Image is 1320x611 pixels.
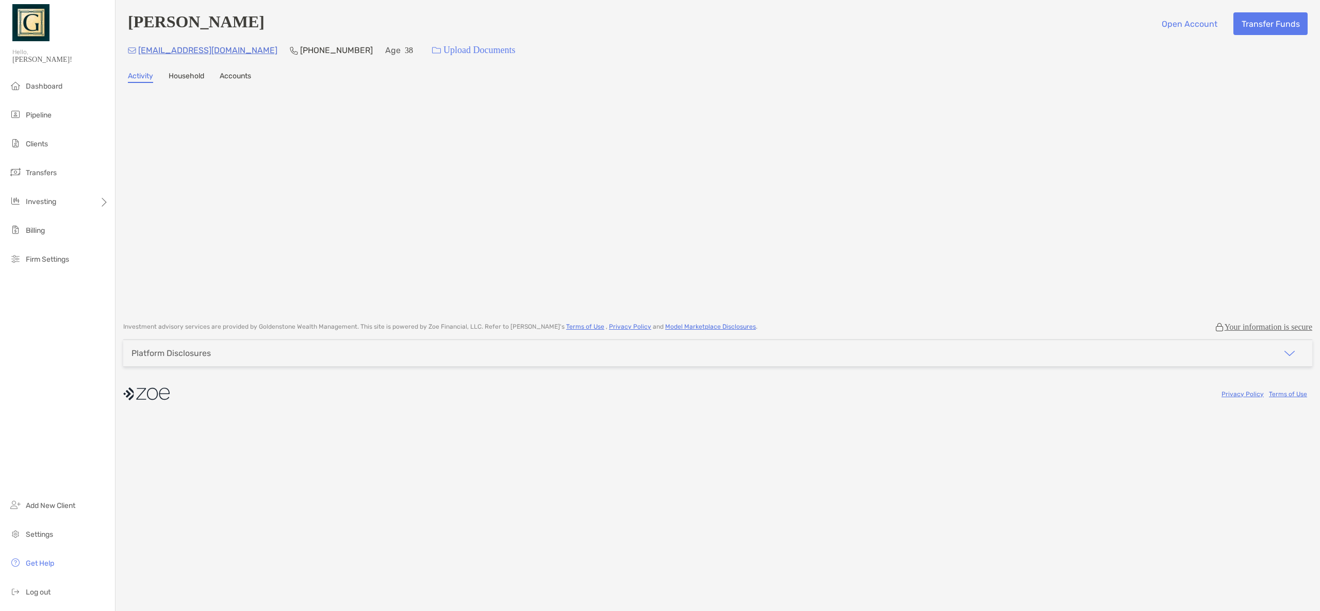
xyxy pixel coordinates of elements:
img: investing icon [9,195,22,207]
a: Privacy Policy [1222,391,1264,398]
img: icon arrow [1283,347,1296,360]
img: Zoe Logo [12,4,49,41]
a: Privacy Policy [609,323,651,330]
button: Transfer Funds [1233,12,1308,35]
img: add_new_client icon [9,499,22,511]
a: Household [169,72,204,83]
p: 38 [405,44,413,57]
img: Phone Icon [290,46,298,55]
a: Model Marketplace Disclosures [665,323,756,330]
img: dashboard icon [9,79,22,92]
img: transfers icon [9,166,22,178]
img: pipeline icon [9,108,22,121]
span: Log out [26,588,51,597]
img: firm-settings icon [9,252,22,265]
img: button icon [432,47,441,54]
p: Investment advisory services are provided by Goldenstone Wealth Management . This site is powered... [123,323,757,331]
p: [PHONE_NUMBER] [300,44,373,57]
span: Billing [26,226,45,235]
a: Upload Documents [425,39,522,61]
span: Firm Settings [26,255,69,264]
span: Transfers [26,168,57,177]
a: Terms of Use [1269,391,1307,398]
span: Clients [26,140,48,148]
img: clients icon [9,137,22,149]
a: Accounts [220,72,251,83]
span: Pipeline [26,111,52,120]
p: Your information is secure [1225,322,1312,332]
img: settings icon [9,528,22,540]
span: [PERSON_NAME]! [12,56,109,64]
span: Get Help [26,559,54,568]
img: logout icon [9,585,22,598]
p: Age [385,44,401,57]
span: Investing [26,197,56,206]
span: Dashboard [26,82,62,91]
p: [EMAIL_ADDRESS][DOMAIN_NAME] [138,44,277,57]
span: Settings [26,530,53,539]
img: Email Icon [128,47,136,54]
span: Add New Client [26,501,75,510]
div: Platform Disclosures [131,348,211,358]
button: Open Account [1153,12,1225,35]
img: get-help icon [9,556,22,569]
img: company logo [123,382,170,405]
h4: [PERSON_NAME] [128,12,265,35]
img: billing icon [9,224,22,236]
a: Terms of Use [566,323,604,330]
a: Activity [128,72,153,83]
